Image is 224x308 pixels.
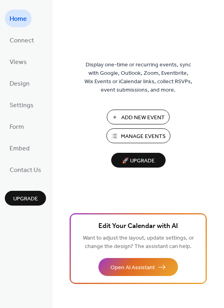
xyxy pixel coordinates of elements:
span: Edit Your Calendar with AI [98,221,178,232]
span: 🚀 Upgrade [116,156,161,166]
a: Design [5,74,34,92]
button: Manage Events [106,128,170,143]
span: Upgrade [13,195,38,203]
span: Add New Event [121,114,165,122]
span: Settings [10,99,34,112]
span: Display one-time or recurring events, sync with Google, Outlook, Zoom, Eventbrite, Wix Events or ... [84,61,192,94]
button: Open AI Assistant [98,258,178,276]
a: Contact Us [5,161,46,178]
button: Add New Event [107,110,170,124]
span: Open AI Assistant [110,264,155,272]
a: Home [5,10,32,27]
button: 🚀 Upgrade [111,153,166,168]
a: Connect [5,31,39,49]
span: Form [10,121,24,134]
a: Form [5,118,29,135]
span: Want to adjust the layout, update settings, or change the design? The assistant can help. [83,233,194,252]
span: Connect [10,34,34,47]
span: Views [10,56,27,69]
a: Embed [5,139,34,157]
span: Contact Us [10,164,41,177]
span: Home [10,13,27,26]
span: Design [10,78,30,90]
span: Embed [10,142,30,155]
a: Settings [5,96,38,114]
a: Views [5,53,32,70]
span: Manage Events [121,132,166,141]
button: Upgrade [5,191,46,206]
